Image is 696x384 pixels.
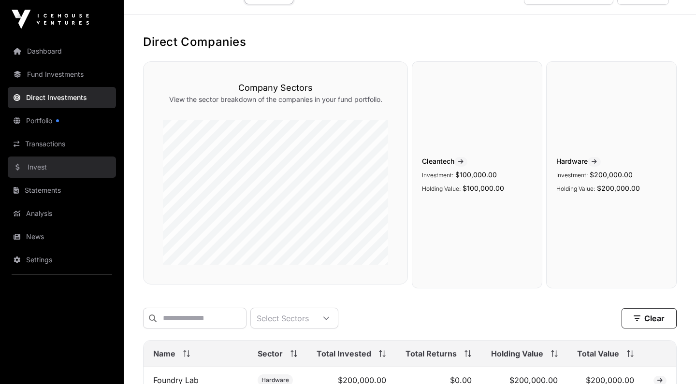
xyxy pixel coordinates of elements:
[143,34,677,50] h1: Direct Companies
[8,203,116,224] a: Analysis
[8,87,116,108] a: Direct Investments
[556,185,595,192] span: Holding Value:
[577,348,619,359] span: Total Value
[455,171,497,179] span: $100,000.00
[163,81,388,95] h3: Company Sectors
[8,249,116,270] a: Settings
[153,348,175,359] span: Name
[8,110,116,131] a: Portfolio
[8,156,116,178] a: Invest
[163,95,388,104] p: View the sector breakdown of the companies in your fund portfolio.
[8,64,116,85] a: Fund Investments
[422,185,461,192] span: Holding Value:
[463,184,504,192] span: $100,000.00
[422,156,532,167] span: Cleantech
[258,348,283,359] span: Sector
[590,171,633,179] span: $200,000.00
[12,10,89,29] img: Icehouse Ventures Logo
[251,308,315,328] div: Select Sectors
[648,338,696,384] iframe: Chat Widget
[8,41,116,62] a: Dashboard
[622,308,677,328] button: Clear
[8,226,116,247] a: News
[556,171,588,179] span: Investment:
[491,348,543,359] span: Holding Value
[556,156,667,167] span: Hardware
[317,348,371,359] span: Total Invested
[422,171,453,179] span: Investment:
[597,184,640,192] span: $200,000.00
[8,133,116,155] a: Transactions
[261,376,289,384] span: Hardware
[406,348,457,359] span: Total Returns
[8,180,116,201] a: Statements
